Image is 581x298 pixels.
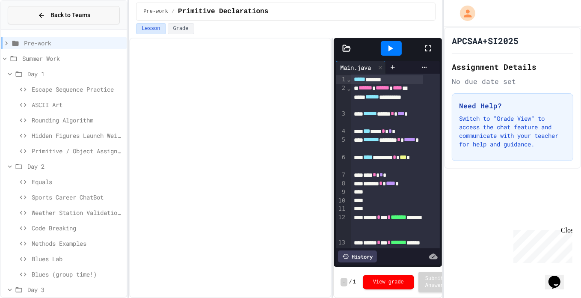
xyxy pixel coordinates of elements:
button: Lesson [136,23,166,34]
button: View grade [363,275,414,289]
span: Methods Examples [32,239,123,248]
span: Escape Sequence Practice [32,85,123,94]
div: 4 [336,127,347,136]
iframe: chat widget [510,226,572,263]
span: Primitive / Object Assignment [32,146,123,155]
p: Switch to "Grade View" to access the chat feature and communicate with your teacher for help and ... [459,114,566,149]
div: 5 [336,136,347,153]
div: 7 [336,171,347,179]
div: 2 [336,84,347,110]
div: History [338,250,377,262]
h1: APCSAA+SI2025 [452,35,519,47]
div: 1 [336,75,347,84]
span: 1 [353,279,356,286]
span: Weather Station Validation System [32,208,123,217]
span: Fold line [347,76,351,83]
span: Equals [32,177,123,186]
span: Summer Work [22,54,123,63]
span: Day 2 [27,162,123,171]
span: Fold line [347,85,351,92]
span: Sports Career ChatBot [32,193,123,202]
span: - [341,278,347,286]
div: Chat with us now!Close [3,3,59,54]
div: Main.java [336,63,375,72]
span: Submit Answer [425,275,444,289]
span: Back to Teams [50,11,90,20]
span: Blues Lab [32,254,123,263]
span: Code Breaking [32,223,123,232]
div: My Account [451,3,477,23]
div: Main.java [336,61,386,74]
div: No due date set [452,76,573,86]
div: 8 [336,179,347,188]
span: Pre-work [24,39,123,48]
span: Day 3 [27,285,123,294]
span: Pre-work [143,8,168,15]
span: Day 1 [27,69,123,78]
iframe: chat widget [545,264,572,289]
span: Rounding Algorithm [32,116,123,125]
div: 11 [336,205,347,213]
button: Grade [168,23,194,34]
div: 10 [336,197,347,205]
button: Back to Teams [8,6,120,24]
h2: Assignment Details [452,61,573,73]
h3: Need Help? [459,101,566,111]
button: Submit Answer [418,272,451,292]
div: 6 [336,153,347,171]
span: / [172,8,175,15]
span: Primitive Declarations [178,6,268,17]
span: ASCII Art [32,100,123,109]
div: 13 [336,238,347,264]
span: / [349,279,352,286]
div: 9 [336,188,347,197]
div: 12 [336,213,347,238]
span: Hidden Figures Launch Weight Calculator [32,131,123,140]
div: 3 [336,110,347,127]
span: Blues (group time!) [32,270,123,279]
